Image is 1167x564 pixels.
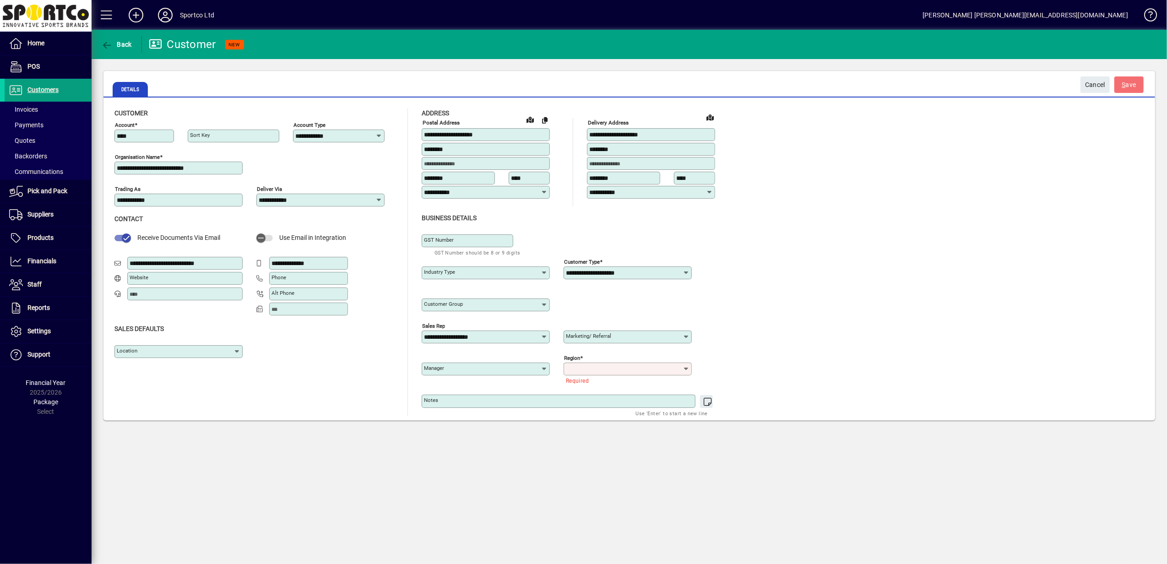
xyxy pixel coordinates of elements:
app-page-header-button: Back [92,36,142,53]
a: Home [5,32,92,55]
span: Package [33,398,58,406]
mat-label: Customer type [564,258,600,265]
span: Home [27,39,44,47]
div: Sportco Ltd [180,8,214,22]
a: Suppliers [5,203,92,226]
mat-label: Deliver via [257,186,282,192]
div: [PERSON_NAME] [PERSON_NAME][EMAIL_ADDRESS][DOMAIN_NAME] [923,8,1128,22]
a: Support [5,343,92,366]
button: Copy to Delivery address [537,113,552,127]
a: Settings [5,320,92,343]
mat-label: Region [564,354,580,361]
span: Details [113,82,148,97]
span: Products [27,234,54,241]
mat-label: Industry type [424,269,455,275]
a: Reports [5,297,92,320]
mat-label: Organisation name [115,154,160,160]
mat-label: Marketing/ Referral [566,333,611,339]
button: Add [121,7,151,23]
span: Invoices [9,106,38,113]
button: Cancel [1080,76,1110,93]
a: Financials [5,250,92,273]
div: Customer [149,37,216,52]
span: Communications [9,168,63,175]
button: Back [99,36,134,53]
span: Sales defaults [114,325,164,332]
span: Pick and Pack [27,187,67,195]
mat-label: Location [117,347,137,354]
mat-label: Manager [424,365,444,371]
mat-label: Notes [424,397,438,403]
span: Contact [114,215,143,222]
mat-label: Sales rep [422,322,445,329]
a: Invoices [5,102,92,117]
mat-label: Sort key [190,132,210,138]
a: View on map [523,112,537,127]
mat-label: Customer group [424,301,463,307]
span: Staff [27,281,42,288]
span: Business details [422,214,477,222]
mat-label: GST Number [424,237,454,243]
mat-label: Trading as [115,186,141,192]
mat-hint: GST Number should be 8 or 9 digits [434,247,521,258]
span: Reports [27,304,50,311]
span: Customers [27,86,59,93]
span: Address [422,109,449,117]
mat-hint: Use 'Enter' to start a new line [636,408,708,418]
mat-error: Required [566,375,684,385]
mat-label: Account [115,122,135,128]
a: Communications [5,164,92,179]
a: Products [5,227,92,249]
span: Use Email in Integration [279,234,346,241]
a: Backorders [5,148,92,164]
a: POS [5,55,92,78]
a: Knowledge Base [1137,2,1156,32]
mat-label: Phone [271,274,286,281]
span: Suppliers [27,211,54,218]
span: POS [27,63,40,70]
span: Back [101,41,132,48]
mat-label: Website [130,274,148,281]
mat-label: Alt Phone [271,290,294,296]
span: NEW [229,42,240,48]
a: Quotes [5,133,92,148]
span: Receive Documents Via Email [137,234,220,241]
span: Cancel [1085,77,1105,92]
span: Support [27,351,50,358]
a: View on map [703,110,717,125]
span: Customer [114,109,148,117]
span: Financial Year [26,379,66,386]
span: ave [1122,77,1136,92]
span: Quotes [9,137,35,144]
span: Financials [27,257,56,265]
span: S [1122,81,1126,88]
span: Settings [27,327,51,335]
a: Payments [5,117,92,133]
a: Pick and Pack [5,180,92,203]
mat-label: Account Type [293,122,326,128]
span: Payments [9,121,43,129]
a: Staff [5,273,92,296]
button: Profile [151,7,180,23]
button: Save [1114,76,1144,93]
span: Backorders [9,152,47,160]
